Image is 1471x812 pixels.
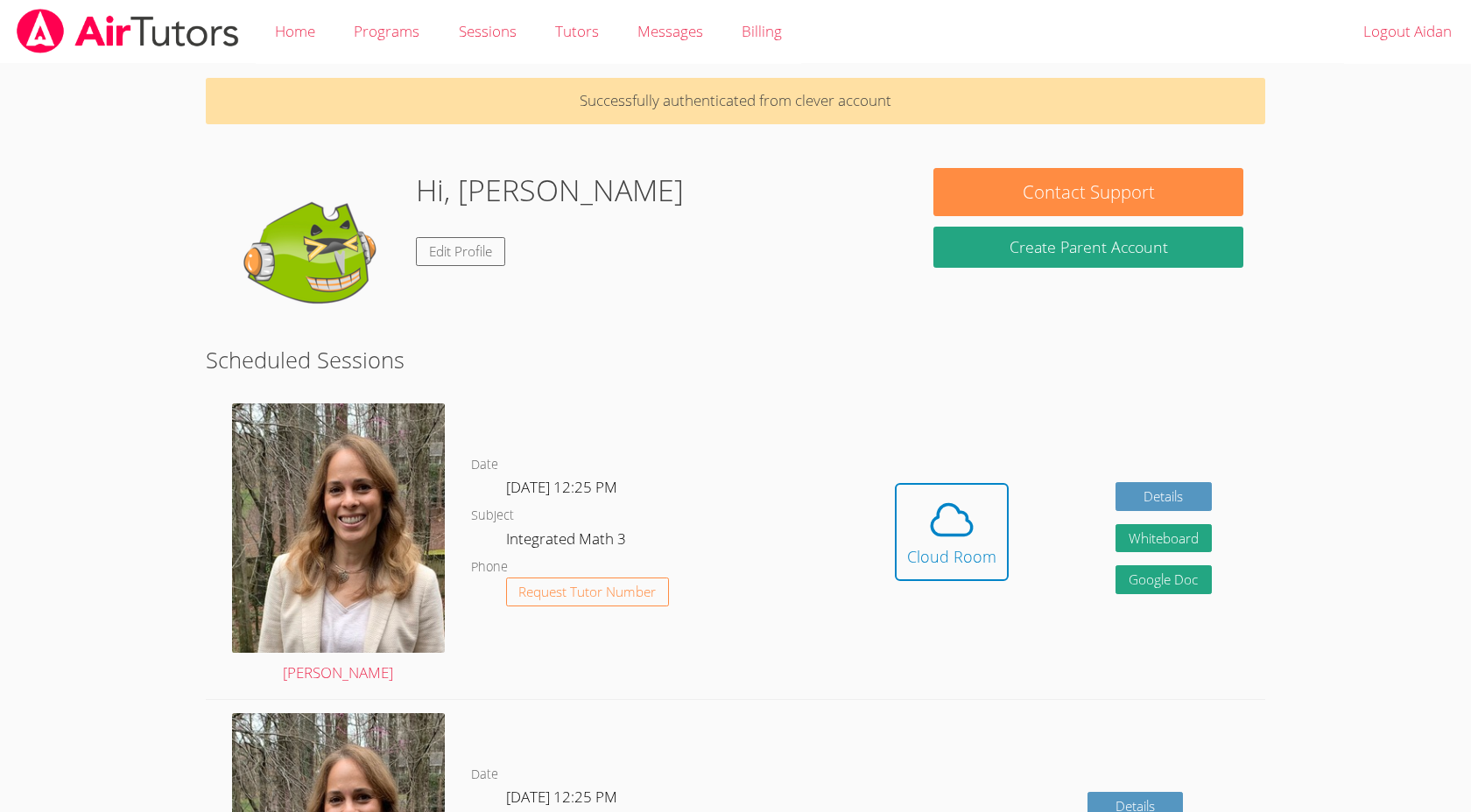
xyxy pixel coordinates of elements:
[471,454,498,476] dt: Date
[471,764,498,786] dt: Date
[637,21,703,41] span: Messages
[232,403,444,653] img: avatar.png
[15,9,241,53] img: airtutors_banner-c4298cdbf04f3fff15de1276eac7730deb9818008684d7c2e4769d2f7ddbe033.png
[471,556,508,578] dt: Phone
[506,527,630,556] dd: Integrated Math 3
[416,237,505,266] a: Edit Profile
[232,403,444,686] a: [PERSON_NAME]
[933,168,1244,216] button: Contact Support
[518,585,656,598] span: Request Tutor Number
[206,78,1265,124] p: Successfully authenticated from clever account
[471,505,514,527] dt: Subject
[416,168,684,213] h1: Hi, [PERSON_NAME]
[1116,482,1212,511] a: Details
[1116,565,1212,594] a: Google Doc
[227,168,402,343] img: default.png
[506,787,617,807] span: [DATE] 12:25 PM
[506,577,670,606] button: Request Tutor Number
[933,227,1244,268] button: Create Parent Account
[1116,524,1212,553] button: Whiteboard
[895,483,1009,581] button: Cloud Room
[206,343,1265,376] h2: Scheduled Sessions
[506,477,617,497] span: [DATE] 12:25 PM
[907,544,996,569] div: Cloud Room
